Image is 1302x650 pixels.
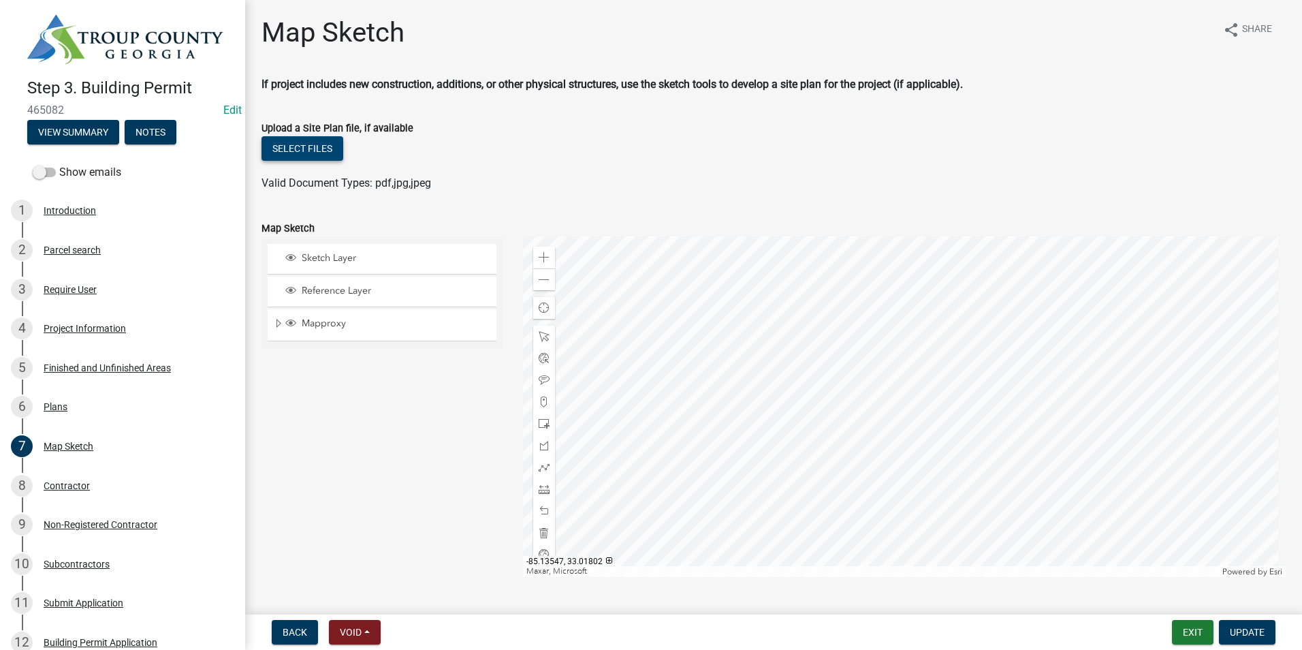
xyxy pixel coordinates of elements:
[33,164,121,181] label: Show emails
[273,318,283,332] span: Expand
[1172,620,1213,645] button: Exit
[11,435,33,457] div: 7
[11,553,33,575] div: 10
[298,285,492,297] span: Reference Layer
[27,14,223,64] img: Troup County, Georgia
[44,324,126,333] div: Project Information
[11,200,33,221] div: 1
[261,136,343,161] button: Select files
[11,357,33,379] div: 5
[11,396,33,418] div: 6
[11,318,33,339] div: 4
[125,127,176,138] wm-modal-confirm: Notes
[533,268,555,290] div: Zoom out
[27,120,119,144] button: View Summary
[11,592,33,614] div: 11
[261,16,404,49] h1: Map Sketch
[298,318,492,330] span: Mapproxy
[283,285,492,298] div: Reference Layer
[44,442,93,451] div: Map Sketch
[11,514,33,536] div: 9
[1219,620,1275,645] button: Update
[44,598,123,608] div: Submit Application
[266,241,498,345] ul: Layer List
[11,475,33,497] div: 8
[261,224,315,234] label: Map Sketch
[11,239,33,261] div: 2
[533,297,555,319] div: Find my location
[1242,22,1272,38] span: Share
[27,127,119,138] wm-modal-confirm: Summary
[44,363,171,373] div: Finished and Unfinished Areas
[533,247,555,268] div: Zoom in
[268,277,496,307] li: Reference Layer
[125,120,176,144] button: Notes
[261,124,413,134] label: Upload a Site Plan file, if available
[1212,16,1283,43] button: shareShare
[261,78,963,91] strong: If project includes new construction, additions, or other physical structures, use the sketch too...
[340,627,362,638] span: Void
[44,285,97,294] div: Require User
[223,104,242,117] wm-modal-confirm: Edit Application Number
[329,620,381,645] button: Void
[44,481,90,491] div: Contractor
[1219,566,1286,577] div: Powered by
[1230,627,1265,638] span: Update
[27,104,218,117] span: 465082
[283,627,307,638] span: Back
[27,78,234,98] h4: Step 3. Building Permit
[1223,22,1239,38] i: share
[44,638,157,647] div: Building Permit Application
[283,318,492,331] div: Mapproxy
[261,176,431,189] span: Valid Document Types: pdf,jpg,jpeg
[283,252,492,266] div: Sketch Layer
[44,402,67,412] div: Plans
[44,559,110,569] div: Subcontractors
[523,566,1220,577] div: Maxar, Microsoft
[11,279,33,300] div: 3
[223,104,242,117] a: Edit
[44,245,101,255] div: Parcel search
[44,206,96,215] div: Introduction
[298,252,492,264] span: Sketch Layer
[268,244,496,275] li: Sketch Layer
[44,520,157,529] div: Non-Registered Contractor
[268,309,496,341] li: Mapproxy
[272,620,318,645] button: Back
[1269,567,1282,576] a: Esri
